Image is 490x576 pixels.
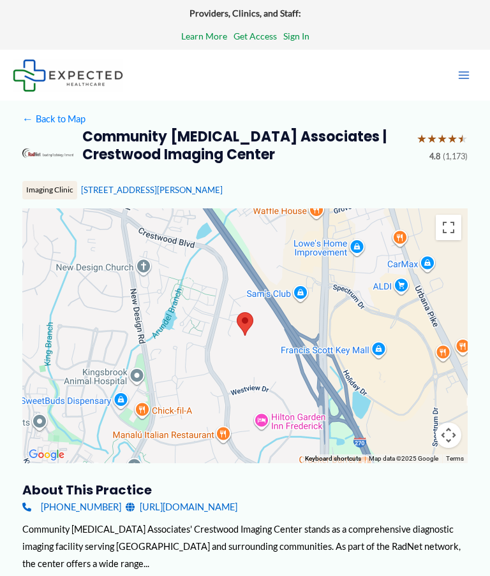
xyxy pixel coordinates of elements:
h2: Community [MEDICAL_DATA] Associates | Crestwood Imaging Center [82,128,408,164]
div: Community [MEDICAL_DATA] Associates' Crestwood Imaging Center stands as a comprehensive diagnosti... [22,521,468,572]
a: Learn More [181,28,227,45]
img: Google [26,447,68,463]
span: ★ [447,128,457,150]
button: Map camera controls [436,422,461,448]
button: Keyboard shortcuts [305,454,361,463]
div: Imaging Clinic [22,181,77,199]
button: Toggle fullscreen view [436,215,461,240]
img: Expected Healthcare Logo - side, dark font, small [13,59,123,92]
span: 4.8 [429,149,440,164]
a: Terms (opens in new tab) [446,455,464,462]
a: [STREET_ADDRESS][PERSON_NAME] [81,185,223,195]
a: Sign In [283,28,309,45]
span: ★ [417,128,427,150]
h3: About this practice [22,482,468,498]
span: ★ [437,128,447,150]
span: ← [22,113,34,125]
a: Get Access [234,28,277,45]
button: Main menu toggle [450,62,477,89]
span: ★ [457,128,468,150]
strong: Providers, Clinics, and Staff: [189,8,301,18]
a: ←Back to Map [22,110,85,127]
span: (1,173) [443,149,468,164]
a: [PHONE_NUMBER] [22,498,121,515]
span: Map data ©2025 Google [369,455,438,462]
span: ★ [427,128,437,150]
a: [URL][DOMAIN_NAME] [126,498,237,515]
a: Open this area in Google Maps (opens a new window) [26,447,68,463]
